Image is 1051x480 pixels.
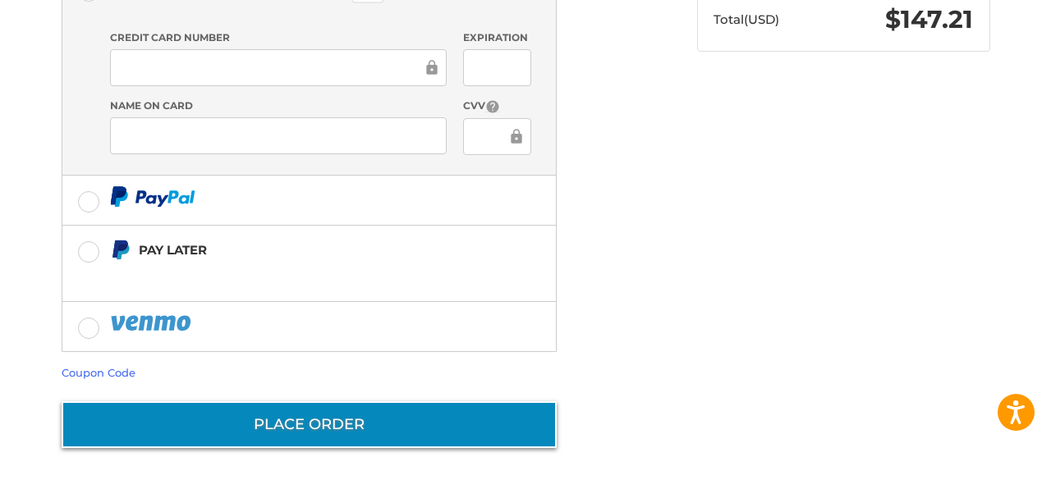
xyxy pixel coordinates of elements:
[463,30,531,45] label: Expiration
[714,11,779,27] span: Total (USD)
[110,186,195,207] img: PayPal icon
[110,313,194,333] img: PayPal icon
[885,4,973,34] span: $147.21
[62,366,135,379] a: Coupon Code
[62,401,557,448] button: Place Order
[139,236,453,263] div: Pay Later
[110,240,131,260] img: Pay Later icon
[463,98,531,114] label: CVV
[110,268,453,281] iframe: PayPal Message 1
[916,436,1051,480] iframe: Google Customer Reviews
[110,30,447,45] label: Credit Card Number
[110,98,447,113] label: Name on Card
